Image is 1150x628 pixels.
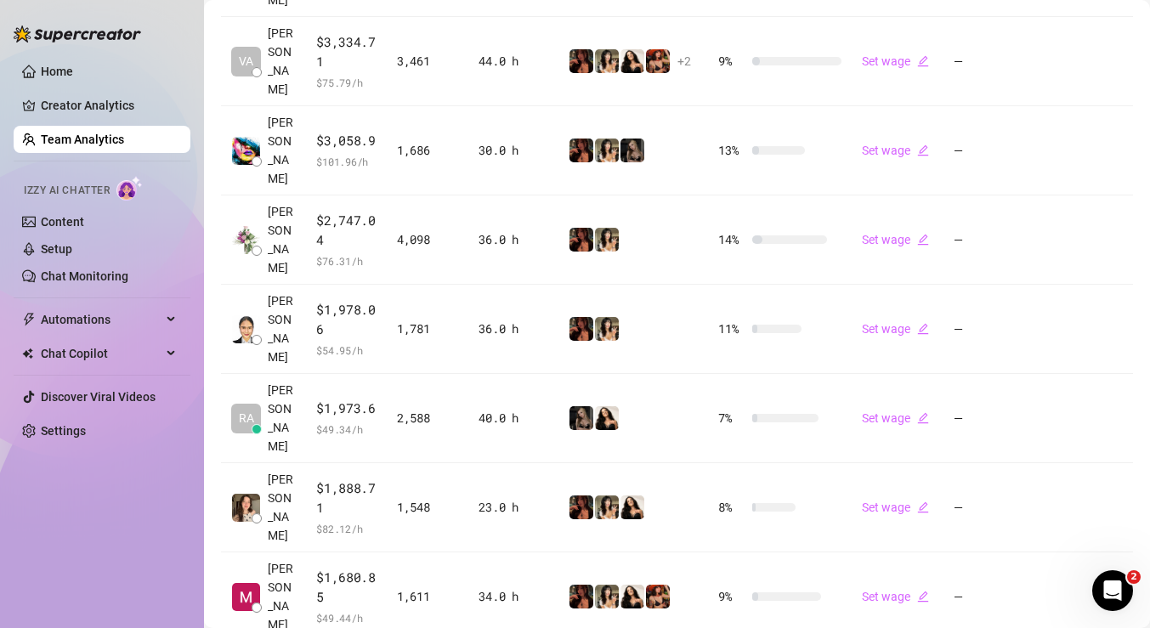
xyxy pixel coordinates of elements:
[397,587,458,606] div: 1,611
[316,74,377,91] span: $ 75.79 /h
[41,92,177,119] a: Creator Analytics
[479,141,548,160] div: 30.0 h
[718,52,745,71] span: 9 %
[316,342,377,359] span: $ 54.95 /h
[397,320,458,338] div: 1,781
[397,52,458,71] div: 3,461
[569,495,593,519] img: steph
[943,106,1042,195] td: —
[943,285,1042,374] td: —
[397,141,458,160] div: 1,686
[268,470,296,545] span: [PERSON_NAME]
[718,409,745,427] span: 7 %
[595,139,619,162] img: Candylion
[718,141,745,160] span: 13 %
[862,233,929,246] a: Set wageedit
[239,52,253,71] span: VA
[595,228,619,252] img: Candylion
[397,230,458,249] div: 4,098
[41,424,86,438] a: Settings
[595,406,619,430] img: mads
[41,390,156,404] a: Discover Viral Videos
[316,131,377,151] span: $3,058.9
[22,313,36,326] span: thunderbolt
[316,421,377,438] span: $ 49.34 /h
[620,139,644,162] img: Rolyat
[917,323,929,335] span: edit
[316,478,377,518] span: $1,888.71
[569,406,593,430] img: Rolyat
[239,409,254,427] span: RA
[620,585,644,608] img: mads
[479,320,548,338] div: 36.0 h
[620,495,644,519] img: mads
[595,317,619,341] img: Candylion
[316,568,377,608] span: $1,680.85
[917,234,929,246] span: edit
[41,215,84,229] a: Content
[41,242,72,256] a: Setup
[917,412,929,424] span: edit
[479,587,548,606] div: 34.0 h
[718,587,745,606] span: 9 %
[862,144,929,157] a: Set wageedit
[943,374,1042,463] td: —
[232,494,260,522] img: Júlia Nicodemos
[268,113,296,188] span: [PERSON_NAME]
[917,501,929,513] span: edit
[595,495,619,519] img: Candylion
[718,320,745,338] span: 11 %
[943,463,1042,552] td: —
[862,411,929,425] a: Set wageedit
[232,315,260,343] img: Janezah Pasaylo
[862,54,929,68] a: Set wageedit
[917,55,929,67] span: edit
[41,340,161,367] span: Chat Copilot
[862,501,929,514] a: Set wageedit
[646,49,670,73] img: Oxillery
[24,183,110,199] span: Izzy AI Chatter
[862,322,929,336] a: Set wageedit
[677,52,691,71] span: + 2
[569,317,593,341] img: steph
[569,585,593,608] img: steph
[22,348,33,359] img: Chat Copilot
[41,269,128,283] a: Chat Monitoring
[316,32,377,72] span: $3,334.71
[268,291,296,366] span: [PERSON_NAME]
[917,591,929,603] span: edit
[862,590,929,603] a: Set wageedit
[316,609,377,626] span: $ 49.44 /h
[116,176,143,201] img: AI Chatter
[479,230,548,249] div: 36.0 h
[917,144,929,156] span: edit
[316,153,377,170] span: $ 101.96 /h
[316,300,377,340] span: $1,978.06
[41,133,124,146] a: Team Analytics
[316,252,377,269] span: $ 76.31 /h
[646,585,670,608] img: Oxillery
[268,202,296,277] span: [PERSON_NAME]
[718,498,745,517] span: 8 %
[232,137,260,165] img: Edelyn Ribay
[620,49,644,73] img: mads
[718,230,745,249] span: 14 %
[268,381,296,455] span: [PERSON_NAME]
[569,139,593,162] img: steph
[479,52,548,71] div: 44.0 h
[595,49,619,73] img: Candylion
[1092,570,1133,611] iframe: Intercom live chat
[232,226,260,254] img: Tia Rocky
[595,585,619,608] img: Candylion
[41,65,73,78] a: Home
[479,409,548,427] div: 40.0 h
[569,49,593,73] img: steph
[316,520,377,537] span: $ 82.12 /h
[41,306,161,333] span: Automations
[943,17,1042,106] td: —
[316,399,377,419] span: $1,973.6
[14,25,141,42] img: logo-BBDzfeDw.svg
[268,24,296,99] span: [PERSON_NAME]
[1127,570,1141,584] span: 2
[943,195,1042,285] td: —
